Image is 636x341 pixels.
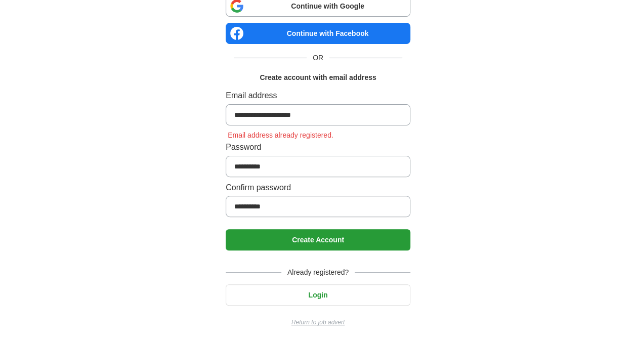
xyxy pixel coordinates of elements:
[226,318,410,327] a: Return to job advert
[226,131,335,139] span: Email address already registered.
[226,284,410,306] button: Login
[226,291,410,299] a: Login
[307,52,329,63] span: OR
[226,229,410,250] button: Create Account
[226,89,410,102] label: Email address
[226,141,410,154] label: Password
[281,267,355,278] span: Already registered?
[260,72,376,83] h1: Create account with email address
[226,23,410,44] a: Continue with Facebook
[226,181,410,194] label: Confirm password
